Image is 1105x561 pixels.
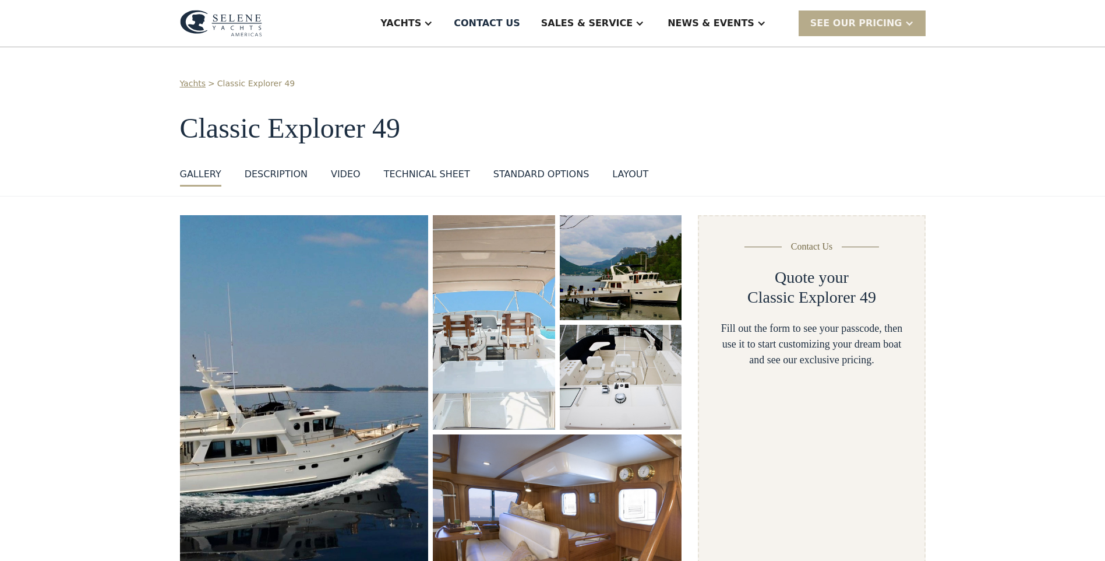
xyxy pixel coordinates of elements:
a: GALLERY [180,167,221,187]
div: SEE Our Pricing [799,10,926,36]
div: VIDEO [331,167,361,181]
div: > [208,78,215,90]
h2: Classic Explorer 49 [747,287,876,307]
h2: Quote your [775,268,849,287]
a: layout [612,167,648,187]
div: Contact US [454,16,520,30]
img: 50 foot motor yacht [560,325,682,430]
a: Yachts [180,78,206,90]
div: Technical sheet [384,167,470,181]
a: DESCRIPTION [245,167,308,187]
img: 50 foot motor yacht [560,215,682,320]
a: Classic Explorer 49 [217,78,295,90]
div: DESCRIPTION [245,167,308,181]
div: standard options [493,167,589,181]
div: Fill out the form to see your passcode, then use it to start customizing your dream boat and see ... [718,321,905,368]
div: layout [612,167,648,181]
a: Technical sheet [384,167,470,187]
a: open lightbox [560,215,682,320]
div: GALLERY [180,167,221,181]
h1: Classic Explorer 49 [180,113,926,144]
div: Yachts [380,16,421,30]
a: open lightbox [433,215,555,430]
a: standard options [493,167,589,187]
div: SEE Our Pricing [810,16,902,30]
div: Sales & Service [541,16,633,30]
a: VIDEO [331,167,361,187]
div: Contact Us [791,240,833,254]
a: open lightbox [560,325,682,430]
div: News & EVENTS [668,16,754,30]
img: logo [180,10,262,37]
